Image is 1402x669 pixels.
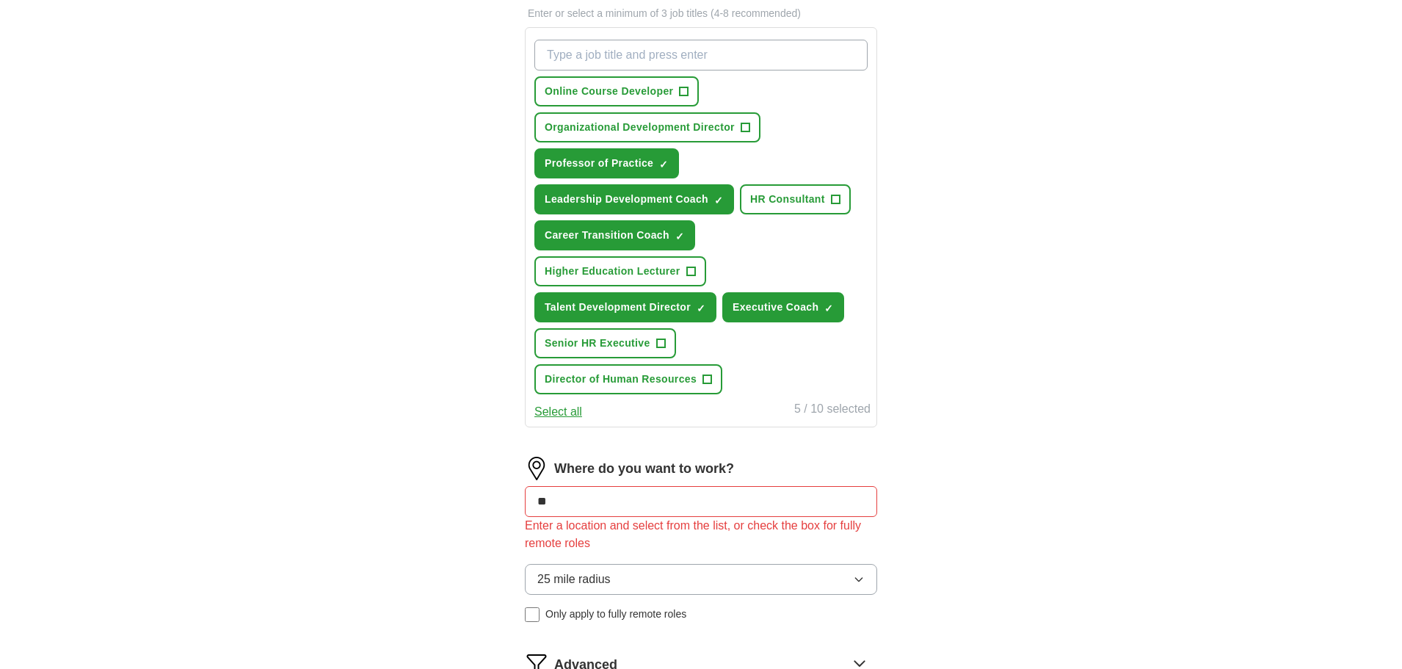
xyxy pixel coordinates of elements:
[525,517,877,552] div: Enter a location and select from the list, or check the box for fully remote roles
[545,120,735,135] span: Organizational Development Director
[545,156,653,171] span: Professor of Practice
[750,192,825,207] span: HR Consultant
[545,192,708,207] span: Leadership Development Coach
[534,112,760,142] button: Organizational Development Director
[525,607,540,622] input: Only apply to fully remote roles
[534,184,734,214] button: Leadership Development Coach✓
[554,459,734,479] label: Where do you want to work?
[525,457,548,480] img: location.png
[659,159,668,170] span: ✓
[534,292,716,322] button: Talent Development Director✓
[545,336,650,351] span: Senior HR Executive
[722,292,844,322] button: Executive Coach✓
[697,303,705,314] span: ✓
[534,40,868,70] input: Type a job title and press enter
[545,264,680,279] span: Higher Education Lecturer
[545,372,697,387] span: Director of Human Resources
[534,220,695,250] button: Career Transition Coach✓
[534,76,699,106] button: Online Course Developer
[534,364,722,394] button: Director of Human Resources
[675,231,684,242] span: ✓
[740,184,851,214] button: HR Consultant
[733,300,818,315] span: Executive Coach
[545,300,691,315] span: Talent Development Director
[545,607,686,622] span: Only apply to fully remote roles
[534,403,582,421] button: Select all
[714,195,723,206] span: ✓
[794,400,871,421] div: 5 / 10 selected
[525,6,877,21] p: Enter or select a minimum of 3 job titles (4-8 recommended)
[525,564,877,595] button: 25 mile radius
[534,328,676,358] button: Senior HR Executive
[537,571,611,588] span: 25 mile radius
[534,256,706,286] button: Higher Education Lecturer
[534,148,679,178] button: Professor of Practice✓
[545,228,669,243] span: Career Transition Coach
[545,84,673,99] span: Online Course Developer
[824,303,833,314] span: ✓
